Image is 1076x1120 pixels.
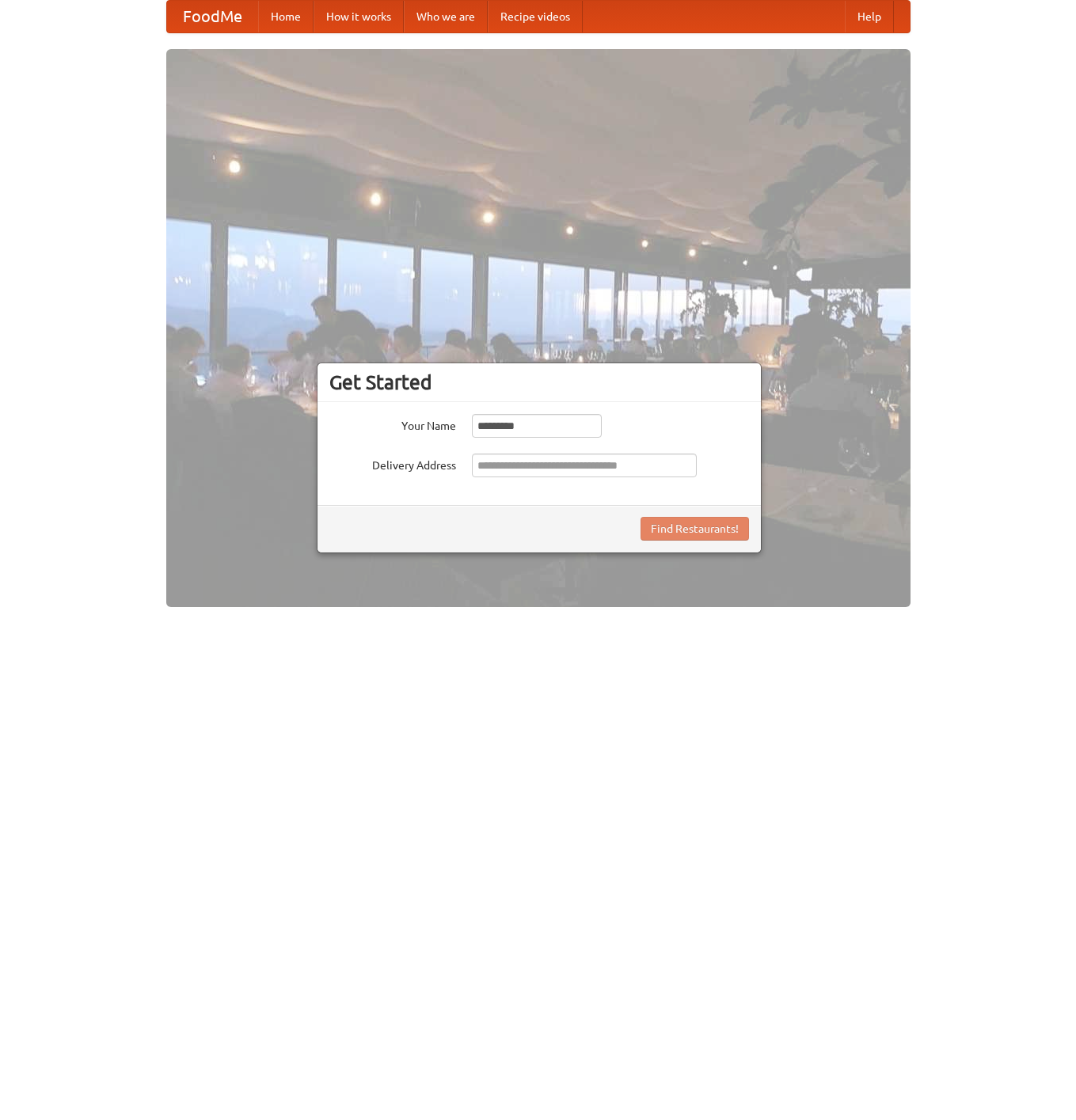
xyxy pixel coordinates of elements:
[329,370,749,394] h3: Get Started
[329,414,456,434] label: Your Name
[167,1,258,32] a: FoodMe
[404,1,488,32] a: Who we are
[314,1,404,32] a: How it works
[258,1,314,32] a: Home
[329,454,456,473] label: Delivery Address
[845,1,894,32] a: Help
[488,1,583,32] a: Recipe videos
[641,517,749,541] button: Find Restaurants!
